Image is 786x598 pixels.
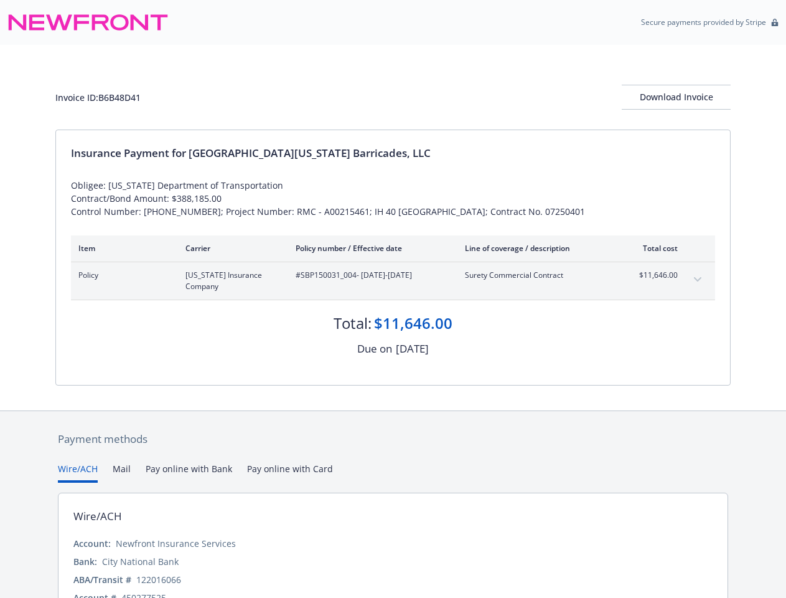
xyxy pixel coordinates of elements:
div: Wire/ACH [73,508,122,524]
div: Total: [334,313,372,334]
span: Surety Commercial Contract [465,270,611,281]
button: Pay online with Card [247,462,333,483]
button: expand content [688,270,708,290]
button: Mail [113,462,131,483]
div: Policy number / Effective date [296,243,445,254]
div: Bank: [73,555,97,568]
div: Account: [73,537,111,550]
div: Carrier [185,243,276,254]
div: 122016066 [136,573,181,586]
div: $11,646.00 [374,313,452,334]
div: Newfront Insurance Services [116,537,236,550]
div: Insurance Payment for [GEOGRAPHIC_DATA][US_STATE] Barricades, LLC [71,145,715,161]
div: Obligee: [US_STATE] Department of Transportation Contract/Bond Amount: $388,185.00 Control Number... [71,179,715,218]
div: ABA/Transit # [73,573,131,586]
p: Secure payments provided by Stripe [641,17,766,27]
div: Invoice ID: B6B48D41 [55,91,141,104]
div: City National Bank [102,555,179,568]
span: #SBP150031_004 - [DATE]-[DATE] [296,270,445,281]
div: Download Invoice [622,85,731,109]
span: [US_STATE] Insurance Company [185,270,276,292]
div: Total cost [631,243,678,254]
span: $11,646.00 [631,270,678,281]
button: Wire/ACH [58,462,98,483]
div: Line of coverage / description [465,243,611,254]
div: Item [78,243,166,254]
button: Pay online with Bank [146,462,232,483]
div: Due on [357,341,392,357]
div: [DATE] [396,341,429,357]
span: Policy [78,270,166,281]
button: Download Invoice [622,85,731,110]
div: Policy[US_STATE] Insurance Company#SBP150031_004- [DATE]-[DATE]Surety Commercial Contract$11,646.... [71,262,715,300]
div: Payment methods [58,431,728,447]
